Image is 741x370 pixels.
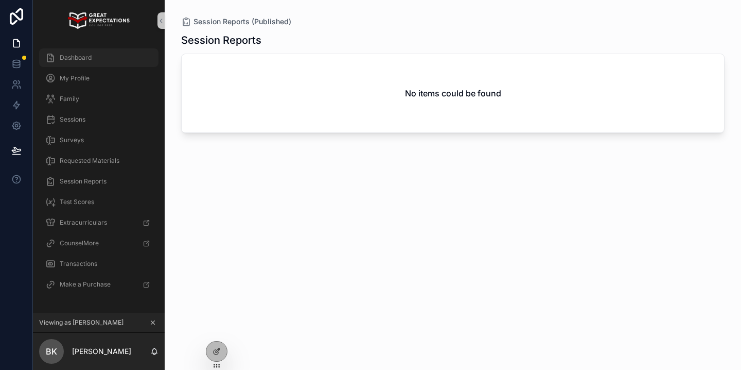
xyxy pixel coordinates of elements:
[39,318,123,327] span: Viewing as [PERSON_NAME]
[60,54,92,62] span: Dashboard
[39,69,158,88] a: My Profile
[46,345,57,358] span: BK
[39,48,158,67] a: Dashboard
[39,255,158,273] a: Transactions
[181,16,291,27] a: Session Reports (Published)
[60,218,107,227] span: Extracurriculars
[60,115,85,124] span: Sessions
[39,110,158,129] a: Sessions
[193,16,291,27] span: Session Reports (Published)
[60,157,119,165] span: Requested Materials
[68,12,129,29] img: App logo
[33,41,165,313] div: scrollable content
[39,172,158,191] a: Session Reports
[60,136,84,144] span: Surveys
[60,177,107,186] span: Session Reports
[60,198,94,206] span: Test Scores
[60,74,90,82] span: My Profile
[60,239,99,247] span: CounselMore
[39,213,158,232] a: Extracurriculars
[39,193,158,211] a: Test Scores
[39,152,158,170] a: Requested Materials
[39,131,158,149] a: Surveys
[181,33,261,47] h1: Session Reports
[405,87,501,99] h2: No items could be found
[39,275,158,294] a: Make a Purchase
[60,280,111,289] span: Make a Purchase
[60,95,79,103] span: Family
[60,260,97,268] span: Transactions
[39,234,158,253] a: CounselMore
[72,346,131,357] p: [PERSON_NAME]
[39,90,158,108] a: Family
